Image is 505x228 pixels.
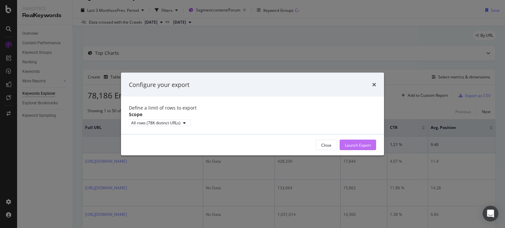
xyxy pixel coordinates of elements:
[131,120,180,126] div: All rows (78K distinct URLs)
[372,80,376,89] div: times
[129,80,189,89] div: Configure your export
[316,140,337,150] button: Close
[483,206,498,221] div: Open Intercom Messenger
[345,142,371,148] div: Launch Export
[121,73,384,155] div: modal
[129,105,376,111] div: Define a limit of rows to export
[321,142,331,148] div: Close
[129,119,191,126] button: All rows (78K distinct URLs)
[129,111,142,118] label: Scope
[340,140,376,150] button: Launch Export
